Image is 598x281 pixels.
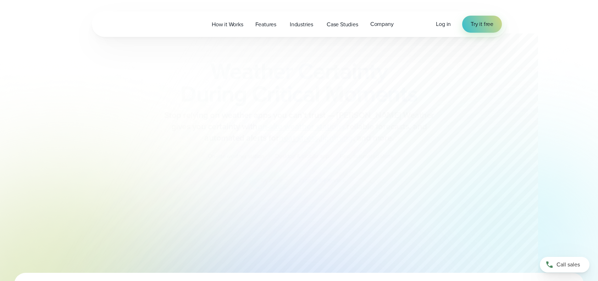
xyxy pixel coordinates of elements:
[255,20,276,29] span: Features
[557,260,580,269] span: Call sales
[290,20,313,29] span: Industries
[540,257,589,272] a: Call sales
[471,20,493,28] span: Try it free
[370,20,394,28] span: Company
[321,17,364,32] a: Case Studies
[212,20,243,29] span: How it Works
[462,16,502,33] a: Try it free
[327,20,358,29] span: Case Studies
[436,20,451,28] a: Log in
[206,17,249,32] a: How it Works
